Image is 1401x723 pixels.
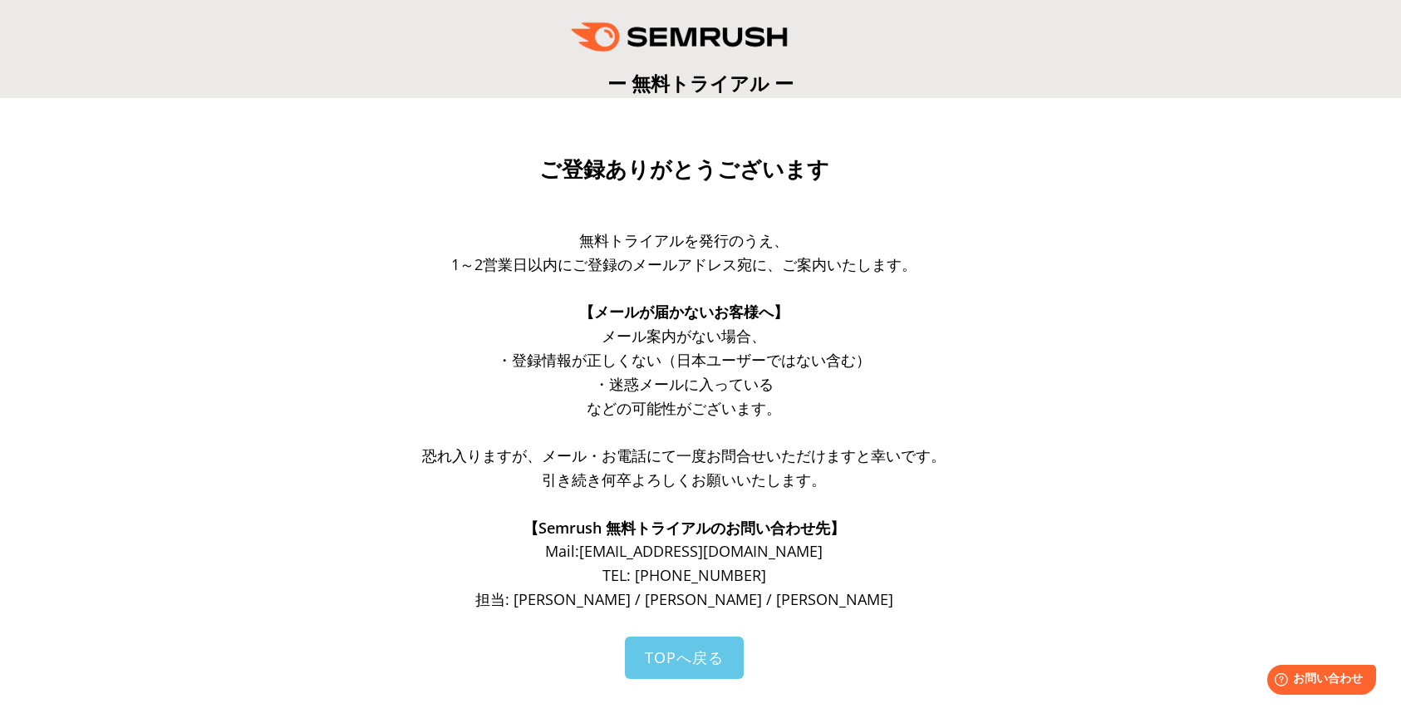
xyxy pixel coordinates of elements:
span: 担当: [PERSON_NAME] / [PERSON_NAME] / [PERSON_NAME] [475,589,893,609]
span: メール案内がない場合、 [602,326,766,346]
span: 引き続き何卒よろしくお願いいたします。 [542,470,826,489]
span: などの可能性がございます。 [587,398,781,418]
a: TOPへ戻る [625,637,744,679]
span: 恐れ入りますが、メール・お電話にて一度お問合せいただけますと幸いです。 [422,445,946,465]
span: 【メールが届かないお客様へ】 [579,302,789,322]
span: 【Semrush 無料トライアルのお問い合わせ先】 [524,518,845,538]
span: 無料トライアルを発行のうえ、 [579,230,789,250]
iframe: Help widget launcher [1253,658,1383,705]
span: Mail: [EMAIL_ADDRESS][DOMAIN_NAME] [545,541,823,561]
span: TEL: [PHONE_NUMBER] [602,565,766,585]
span: TOPへ戻る [645,647,724,667]
span: ・登録情報が正しくない（日本ユーザーではない含む） [497,350,871,370]
span: ご登録ありがとうございます [539,157,829,182]
span: 1～2営業日以内にご登録のメールアドレス宛に、ご案内いたします。 [451,254,917,274]
span: ・迷惑メールに入っている [594,374,774,394]
span: ー 無料トライアル ー [607,70,794,96]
